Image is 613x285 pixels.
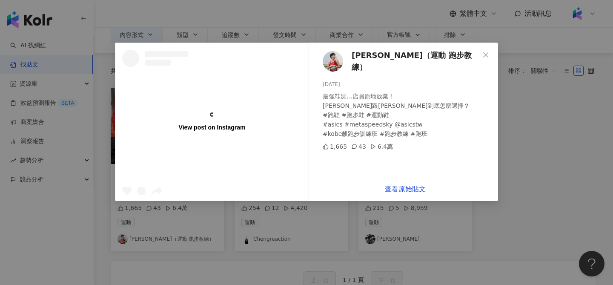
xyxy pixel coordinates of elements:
button: Close [477,46,494,63]
div: [DATE] [323,81,491,89]
div: 最強鞋測…店員原地放棄！ [PERSON_NAME]跟[PERSON_NAME]到底怎麼選擇？ #跑鞋 #跑步鞋 #運動鞋 #asics #metaspeedsky @asicstw #kobe... [323,92,491,138]
a: View post on Instagram [115,43,309,201]
div: 43 [351,142,366,151]
div: 6.4萬 [370,142,393,151]
div: 1,665 [323,142,347,151]
span: close [482,52,489,58]
span: [PERSON_NAME]（運動 跑步教練） [352,49,479,74]
div: View post on Instagram [179,124,246,131]
img: KOL Avatar [323,51,343,72]
a: 查看原始貼文 [385,185,426,193]
a: KOL Avatar[PERSON_NAME]（運動 跑步教練） [323,49,479,74]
